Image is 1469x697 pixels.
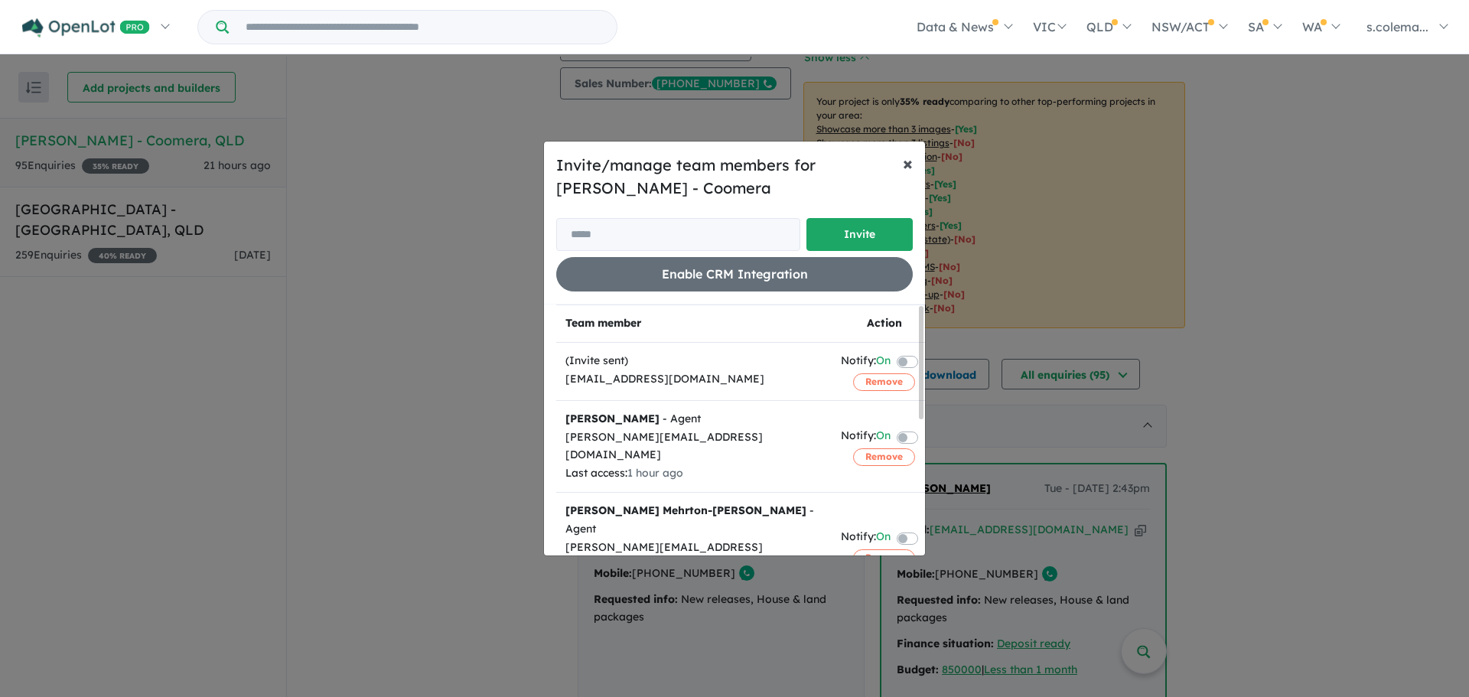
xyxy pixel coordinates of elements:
div: [PERSON_NAME][EMAIL_ADDRESS][DOMAIN_NAME] [565,428,822,465]
th: Team member [556,305,832,343]
input: Try estate name, suburb, builder or developer [232,11,614,44]
th: Action [832,305,936,343]
div: Last access: [565,464,822,483]
span: On [876,528,891,549]
button: Remove [853,448,915,465]
button: Remove [853,373,915,390]
div: [PERSON_NAME][EMAIL_ADDRESS][DOMAIN_NAME] [565,539,822,575]
button: Remove [853,549,915,566]
strong: [PERSON_NAME] [565,412,660,425]
div: Notify: [841,427,891,448]
img: Openlot PRO Logo White [22,18,150,37]
div: - Agent [565,410,822,428]
span: On [876,352,891,373]
div: [EMAIL_ADDRESS][DOMAIN_NAME] [565,370,822,389]
div: - Agent [565,502,822,539]
span: s.colema... [1366,19,1428,34]
span: 1 hour ago [627,466,683,480]
h5: Invite/manage team members for [PERSON_NAME] - Coomera [556,154,913,200]
div: Notify: [841,528,891,549]
button: Invite [806,218,913,251]
button: Enable CRM Integration [556,257,913,292]
strong: [PERSON_NAME] Mehrton-[PERSON_NAME] [565,503,806,517]
div: Notify: [841,352,891,373]
span: × [903,151,913,174]
span: On [876,427,891,448]
div: (Invite sent) [565,352,822,370]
